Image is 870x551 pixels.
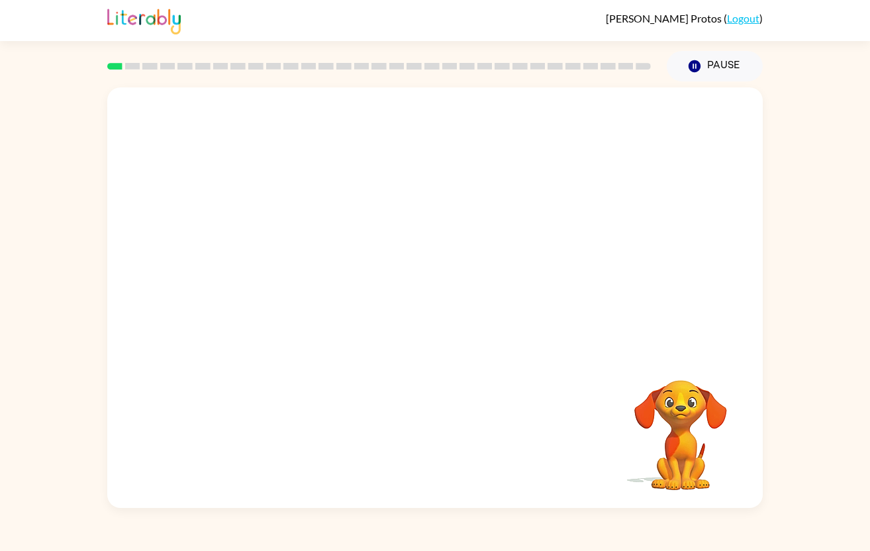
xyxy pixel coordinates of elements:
a: Logout [727,12,759,25]
img: Literably [107,5,181,34]
span: [PERSON_NAME] Protos [606,12,724,25]
div: ( ) [606,12,763,25]
video: Your browser must support playing .mp4 files to use Literably. Please try using another browser. [614,360,747,492]
button: Pause [667,51,763,81]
